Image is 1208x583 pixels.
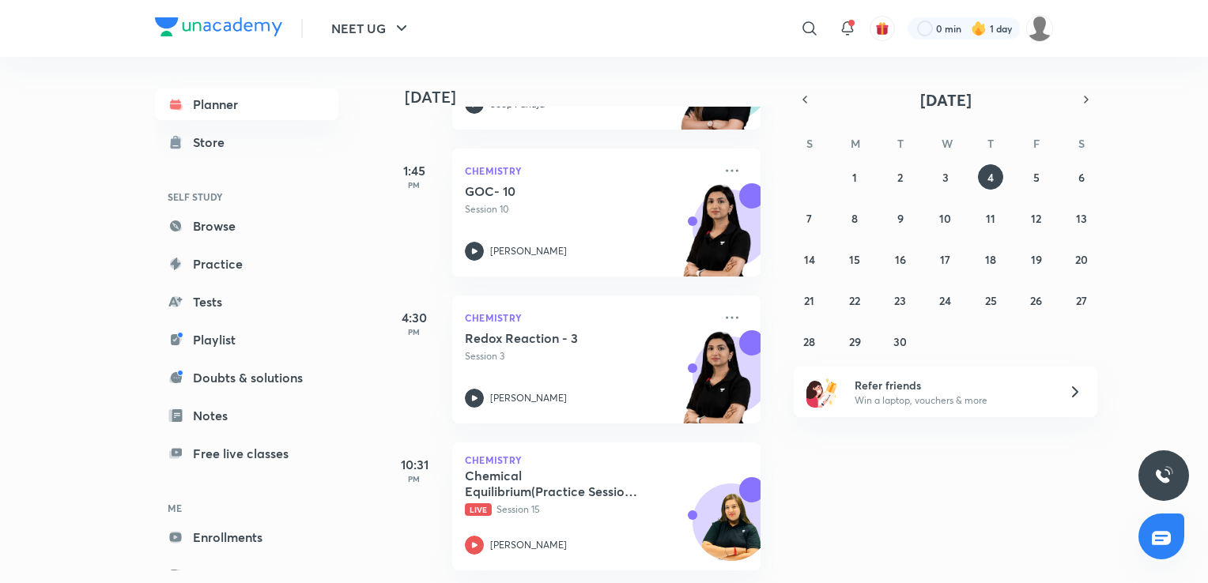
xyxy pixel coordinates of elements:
[383,308,446,327] h5: 4:30
[1078,170,1085,185] abbr: September 6, 2025
[803,334,815,349] abbr: September 28, 2025
[1069,205,1094,231] button: September 13, 2025
[987,170,994,185] abbr: September 4, 2025
[1069,288,1094,313] button: September 27, 2025
[490,391,567,405] p: [PERSON_NAME]
[155,324,338,355] a: Playlist
[465,503,492,516] span: Live
[933,246,958,272] button: September 17, 2025
[1154,466,1173,485] img: ttu
[897,136,904,151] abbr: Tuesday
[465,455,748,465] p: Chemistry
[894,293,906,308] abbr: September 23, 2025
[674,330,761,439] img: unacademy
[797,205,822,231] button: September 7, 2025
[1026,15,1053,42] img: Khushboo
[1030,293,1042,308] abbr: September 26, 2025
[1024,164,1049,190] button: September 5, 2025
[985,252,996,267] abbr: September 18, 2025
[674,183,761,292] img: unacademy
[806,211,812,226] abbr: September 7, 2025
[155,88,338,120] a: Planner
[465,468,662,499] h5: Chemical Equilibrium(Practice Session) - cont.
[1069,164,1094,190] button: September 6, 2025
[155,362,338,393] a: Doubts & solutions
[1069,246,1094,272] button: September 20, 2025
[842,205,867,231] button: September 8, 2025
[985,293,997,308] abbr: September 25, 2025
[816,88,1075,111] button: [DATE]
[797,246,822,272] button: September 14, 2025
[465,202,713,216] p: Session 10
[155,126,338,158] a: Store
[797,288,822,313] button: September 21, 2025
[971,21,987,36] img: streak
[851,136,860,151] abbr: Monday
[1075,252,1088,267] abbr: September 20, 2025
[193,133,234,152] div: Store
[1078,136,1085,151] abbr: Saturday
[849,293,860,308] abbr: September 22, 2025
[383,474,446,483] p: PM
[940,252,950,267] abbr: September 17, 2025
[842,246,867,272] button: September 15, 2025
[842,329,867,354] button: September 29, 2025
[155,286,338,318] a: Tests
[465,161,713,180] p: Chemistry
[933,205,958,231] button: September 10, 2025
[155,183,338,210] h6: SELF STUDY
[155,17,282,40] a: Company Logo
[155,438,338,469] a: Free live classes
[155,248,338,280] a: Practice
[888,164,913,190] button: September 2, 2025
[1024,288,1049,313] button: September 26, 2025
[842,288,867,313] button: September 22, 2025
[806,136,813,151] abbr: Sunday
[978,205,1003,231] button: September 11, 2025
[155,521,338,553] a: Enrollments
[855,393,1049,408] p: Win a laptop, vouchers & more
[465,183,662,199] h5: GOC- 10
[155,495,338,521] h6: ME
[920,89,972,111] span: [DATE]
[804,252,815,267] abbr: September 14, 2025
[490,244,567,258] p: [PERSON_NAME]
[1031,211,1041,226] abbr: September 12, 2025
[693,492,769,568] img: Avatar
[888,205,913,231] button: September 9, 2025
[978,246,1003,272] button: September 18, 2025
[155,400,338,431] a: Notes
[870,16,895,41] button: avatar
[978,288,1003,313] button: September 25, 2025
[933,164,958,190] button: September 3, 2025
[897,211,904,226] abbr: September 9, 2025
[842,164,867,190] button: September 1, 2025
[851,211,858,226] abbr: September 8, 2025
[888,288,913,313] button: September 23, 2025
[465,308,713,327] p: Chemistry
[155,210,338,242] a: Browse
[383,455,446,474] h5: 10:31
[804,293,814,308] abbr: September 21, 2025
[986,211,995,226] abbr: September 11, 2025
[797,329,822,354] button: September 28, 2025
[383,180,446,190] p: PM
[855,377,1049,393] h6: Refer friends
[465,502,713,517] p: Session 15
[933,288,958,313] button: September 24, 2025
[383,327,446,337] p: PM
[939,211,951,226] abbr: September 10, 2025
[1024,205,1049,231] button: September 12, 2025
[849,252,860,267] abbr: September 15, 2025
[888,329,913,354] button: September 30, 2025
[405,88,776,107] h4: [DATE]
[875,21,889,36] img: avatar
[322,13,421,44] button: NEET UG
[465,349,713,363] p: Session 3
[1031,252,1042,267] abbr: September 19, 2025
[942,136,953,151] abbr: Wednesday
[1033,136,1040,151] abbr: Friday
[888,246,913,272] button: September 16, 2025
[490,538,567,552] p: [PERSON_NAME]
[383,161,446,180] h5: 1:45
